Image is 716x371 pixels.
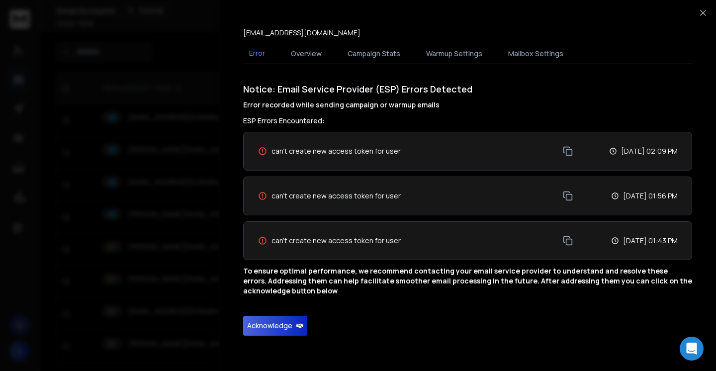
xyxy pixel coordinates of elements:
p: To ensure optimal performance, we recommend contacting your email service provider to understand ... [243,266,692,296]
button: Acknowledge [243,316,307,336]
button: Warmup Settings [420,43,488,65]
button: Error [243,42,271,65]
button: Overview [285,43,328,65]
h1: Notice: Email Service Provider (ESP) Errors Detected [243,82,692,110]
p: [DATE] 01:43 PM [623,236,678,246]
div: Open Intercom Messenger [680,337,704,361]
p: [EMAIL_ADDRESS][DOMAIN_NAME] [243,28,360,38]
span: can't create new access token for user [271,146,401,156]
h4: Error recorded while sending campaign or warmup emails [243,100,692,110]
button: Campaign Stats [342,43,406,65]
h3: ESP Errors Encountered: [243,116,692,126]
span: can't create new access token for user [271,236,401,246]
p: [DATE] 02:09 PM [621,146,678,156]
p: [DATE] 01:56 PM [623,191,678,201]
button: Mailbox Settings [502,43,569,65]
span: can't create new access token for user [271,191,401,201]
